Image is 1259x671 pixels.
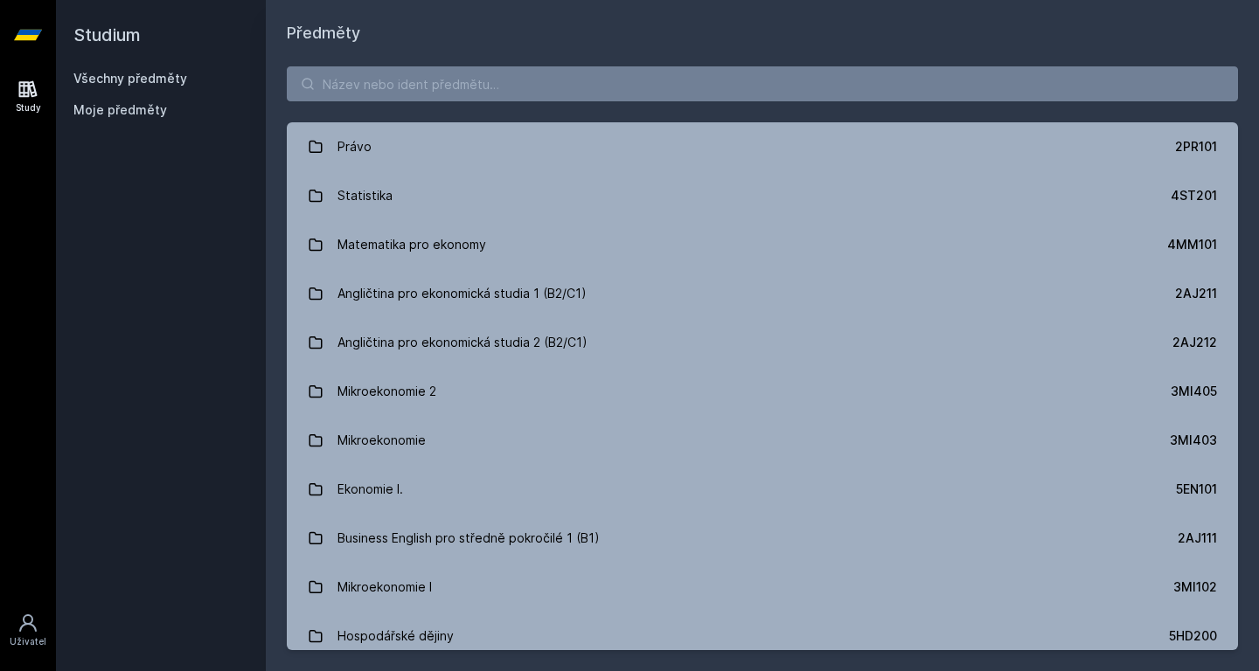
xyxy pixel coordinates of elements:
[1175,285,1217,302] div: 2AJ211
[287,269,1238,318] a: Angličtina pro ekonomická studia 1 (B2/C1) 2AJ211
[1171,383,1217,400] div: 3MI405
[287,563,1238,612] a: Mikroekonomie I 3MI102
[3,604,52,657] a: Uživatel
[287,416,1238,465] a: Mikroekonomie 3MI403
[287,612,1238,661] a: Hospodářské dějiny 5HD200
[337,129,372,164] div: Právo
[1170,432,1217,449] div: 3MI403
[287,367,1238,416] a: Mikroekonomie 2 3MI405
[337,521,600,556] div: Business English pro středně pokročilé 1 (B1)
[3,70,52,123] a: Study
[337,276,587,311] div: Angličtina pro ekonomická studia 1 (B2/C1)
[287,220,1238,269] a: Matematika pro ekonomy 4MM101
[287,514,1238,563] a: Business English pro středně pokročilé 1 (B1) 2AJ111
[16,101,41,114] div: Study
[287,171,1238,220] a: Statistika 4ST201
[10,635,46,648] div: Uživatel
[287,465,1238,514] a: Ekonomie I. 5EN101
[1171,187,1217,204] div: 4ST201
[1178,529,1217,547] div: 2AJ111
[337,619,454,654] div: Hospodářské dějiny
[337,374,436,409] div: Mikroekonomie 2
[73,71,187,86] a: Všechny předměty
[1176,481,1217,498] div: 5EN101
[337,178,393,213] div: Statistika
[287,21,1238,45] h1: Předměty
[1169,627,1217,645] div: 5HD200
[337,423,426,458] div: Mikroekonomie
[1167,236,1217,253] div: 4MM101
[287,122,1238,171] a: Právo 2PR101
[287,318,1238,367] a: Angličtina pro ekonomická studia 2 (B2/C1) 2AJ212
[287,66,1238,101] input: Název nebo ident předmětu…
[337,570,432,605] div: Mikroekonomie I
[337,472,403,507] div: Ekonomie I.
[337,325,588,360] div: Angličtina pro ekonomická studia 2 (B2/C1)
[337,227,486,262] div: Matematika pro ekonomy
[73,101,167,119] span: Moje předměty
[1173,578,1217,596] div: 3MI102
[1175,138,1217,156] div: 2PR101
[1172,334,1217,351] div: 2AJ212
